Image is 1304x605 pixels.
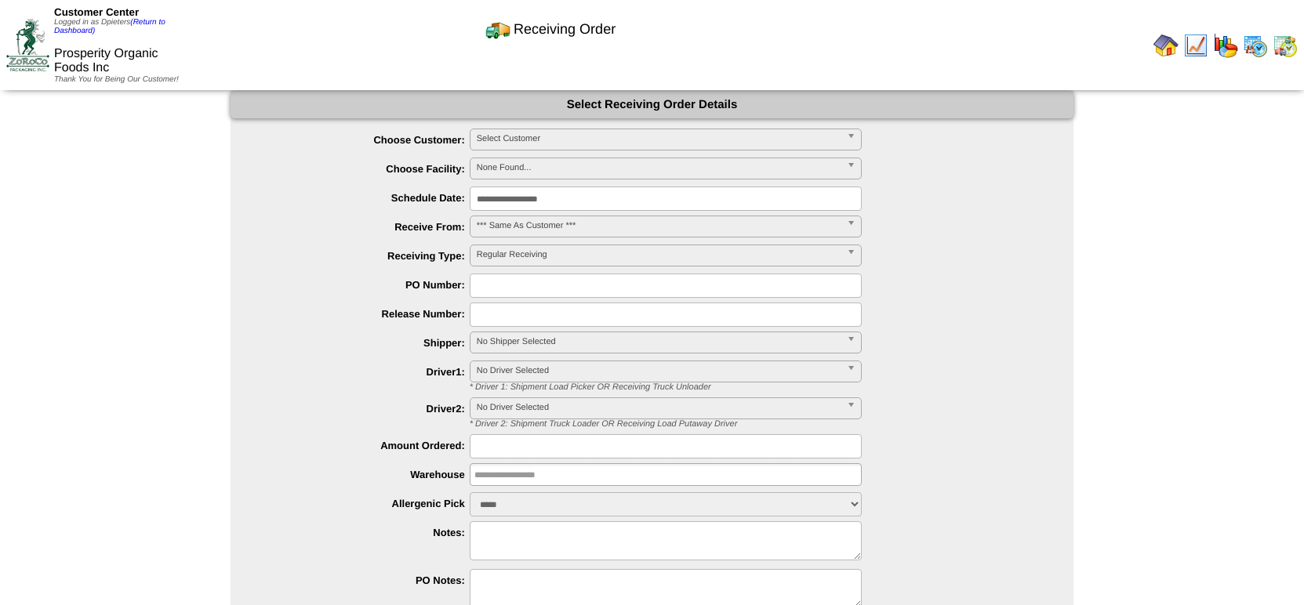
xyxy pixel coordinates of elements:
[262,527,470,538] label: Notes:
[231,91,1073,118] div: Select Receiving Order Details
[1183,33,1208,58] img: line_graph.gif
[54,18,165,35] a: (Return to Dashboard)
[262,574,470,586] label: PO Notes:
[262,221,470,233] label: Receive From:
[477,332,841,351] span: No Shipper Selected
[1153,33,1179,58] img: home.gif
[477,245,841,264] span: Regular Receiving
[1273,33,1298,58] img: calendarinout.gif
[262,469,470,480] label: Warehouse
[262,163,470,175] label: Choose Facility:
[54,18,165,35] span: Logged in as Dpieters
[262,366,470,378] label: Driver1:
[262,192,470,204] label: Schedule Date:
[1243,33,1268,58] img: calendarprod.gif
[458,382,1073,392] div: * Driver 1: Shipment Load Picker OR Receiving Truck Unloader
[477,158,841,177] span: None Found...
[262,440,470,451] label: Amount Ordered:
[262,403,470,415] label: Driver2:
[54,75,179,84] span: Thank You for Being Our Customer!
[54,47,158,74] span: Prosperity Organic Foods Inc
[262,134,470,146] label: Choose Customer:
[262,498,470,509] label: Allergenic Pick
[262,337,470,349] label: Shipper:
[477,361,841,380] span: No Driver Selected
[54,6,139,18] span: Customer Center
[458,419,1073,429] div: * Driver 2: Shipment Truck Loader OR Receiving Load Putaway Driver
[6,19,49,71] img: ZoRoCo_Logo(Green%26Foil)%20jpg.webp
[262,279,470,291] label: PO Number:
[1213,33,1238,58] img: graph.gif
[262,308,470,320] label: Release Number:
[477,129,841,148] span: Select Customer
[514,21,616,38] span: Receiving Order
[485,16,510,42] img: truck2.gif
[262,250,470,262] label: Receiving Type:
[477,398,841,417] span: No Driver Selected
